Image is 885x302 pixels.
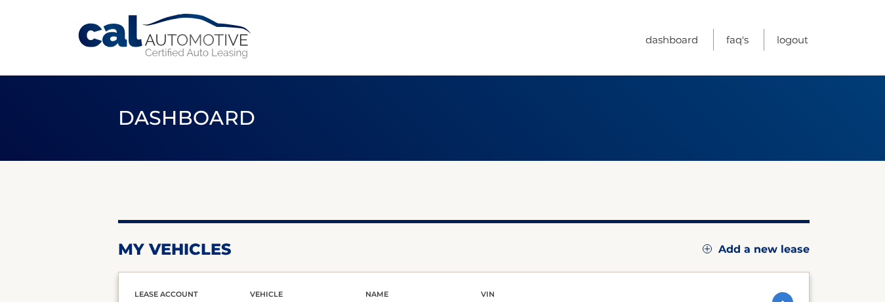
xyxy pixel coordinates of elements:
span: vehicle [250,290,283,299]
h2: my vehicles [118,240,232,259]
a: Dashboard [646,29,698,51]
a: Logout [777,29,808,51]
img: add.svg [703,244,712,253]
a: Cal Automotive [77,13,254,60]
span: Dashboard [118,106,256,130]
span: lease account [134,290,198,299]
span: vin [481,290,495,299]
span: name [365,290,388,299]
a: FAQ's [726,29,749,51]
a: Add a new lease [703,243,810,256]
